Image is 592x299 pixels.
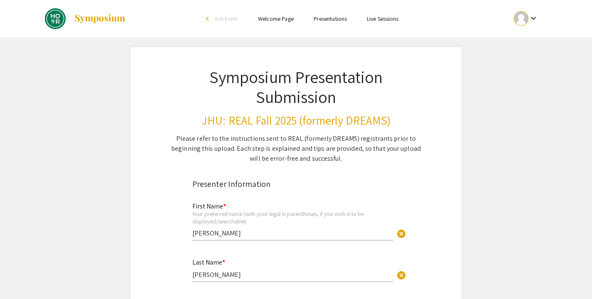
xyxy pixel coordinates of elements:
[396,229,406,239] span: cancel
[505,9,547,28] button: Expand account dropdown
[74,14,126,24] img: Symposium by ForagerOne
[192,270,393,279] input: Type Here
[393,225,410,242] button: Clear
[171,67,422,107] h1: Symposium Presentation Submission
[6,262,35,293] iframe: Chat
[367,15,398,22] a: Live Sessions
[396,270,406,280] span: cancel
[258,15,294,22] a: Welcome Page
[215,15,238,22] span: Exit Event
[171,113,422,127] h3: JHU: REAL Fall 2025 (formerly DREAMS)
[45,8,126,29] a: JHU: REAL Fall 2025 (formerly DREAMS)
[192,178,400,190] div: Presenter Information
[45,8,66,29] img: JHU: REAL Fall 2025 (formerly DREAMS)
[192,229,393,238] input: Type Here
[192,258,225,267] mat-label: Last Name
[314,15,347,22] a: Presentations
[192,202,226,211] mat-label: First Name
[528,13,538,23] mat-icon: Expand account dropdown
[171,134,422,164] div: Please refer to the instructions sent to REAL (formerly DREAMS) registrants prior to beginning th...
[393,266,410,283] button: Clear
[192,210,393,225] div: Your preferred name (with your legal in parentheses, if you wish it to be displayed/searchable)
[206,16,211,21] div: arrow_back_ios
